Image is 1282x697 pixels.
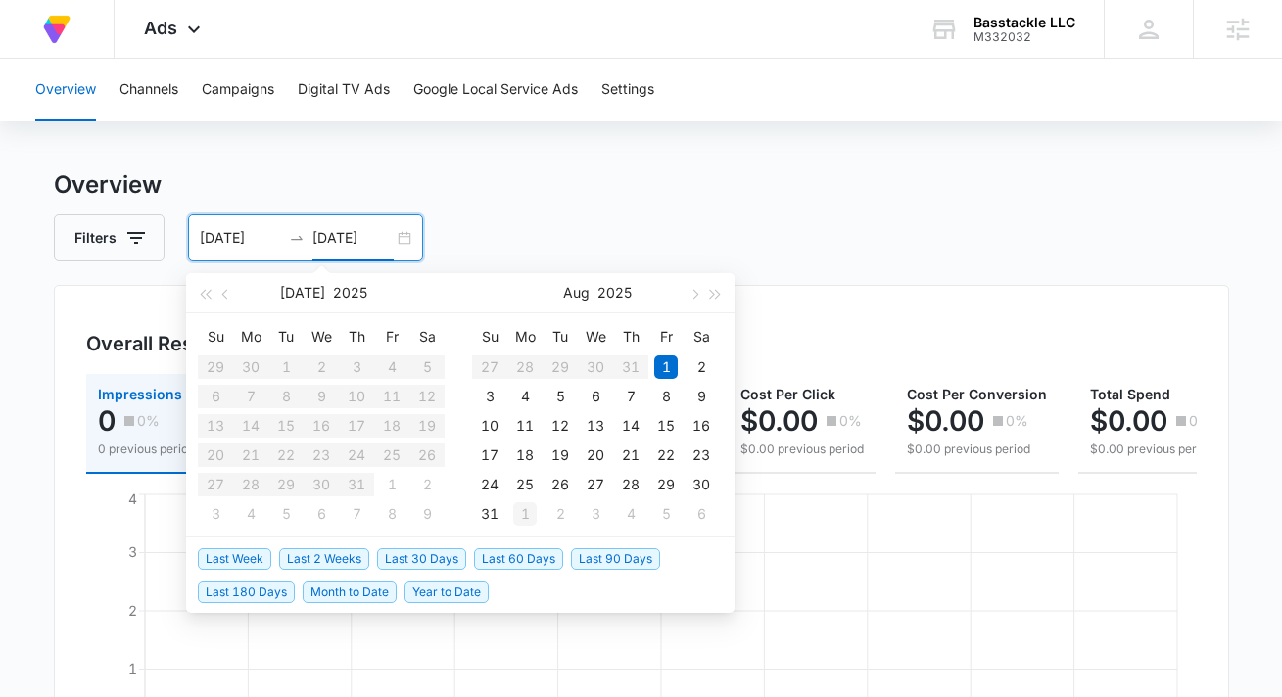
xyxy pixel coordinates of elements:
[198,548,271,570] span: Last Week
[684,470,719,499] td: 2025-08-30
[619,473,642,496] div: 28
[478,385,501,408] div: 3
[907,441,1047,458] p: $0.00 previous period
[233,499,268,529] td: 2025-08-04
[478,473,501,496] div: 24
[39,12,74,47] img: Volusion
[195,114,211,129] img: tab_keywords_by_traffic_grey.svg
[613,382,648,411] td: 2025-08-07
[239,502,262,526] div: 4
[548,473,572,496] div: 26
[507,411,543,441] td: 2025-08-11
[268,499,304,529] td: 2025-08-05
[613,499,648,529] td: 2025-09-04
[619,443,642,467] div: 21
[413,59,578,121] button: Google Local Service Ads
[543,382,578,411] td: 2025-08-05
[578,441,613,470] td: 2025-08-20
[35,59,96,121] button: Overview
[548,414,572,438] div: 12
[684,411,719,441] td: 2025-08-16
[1090,386,1170,402] span: Total Spend
[54,167,1229,203] h3: Overview
[907,386,1047,402] span: Cost Per Conversion
[409,470,445,499] td: 2025-08-02
[309,502,333,526] div: 6
[53,114,69,129] img: tab_domain_overview_orange.svg
[198,581,295,603] span: Last 180 Days
[374,321,409,352] th: Fr
[472,411,507,441] td: 2025-08-10
[654,355,678,379] div: 1
[689,355,713,379] div: 2
[380,473,404,496] div: 1
[380,502,404,526] div: 8
[684,382,719,411] td: 2025-08-09
[233,321,268,352] th: Mo
[312,227,394,249] input: End date
[578,411,613,441] td: 2025-08-13
[578,321,613,352] th: We
[548,385,572,408] div: 5
[51,51,215,67] div: Domain: [DOMAIN_NAME]
[613,321,648,352] th: Th
[584,385,607,408] div: 6
[1189,414,1211,428] p: 0%
[597,273,632,312] button: 2025
[478,502,501,526] div: 31
[1090,405,1167,437] p: $0.00
[689,473,713,496] div: 30
[654,385,678,408] div: 8
[137,414,160,428] p: 0%
[513,473,537,496] div: 25
[31,31,47,47] img: logo_orange.svg
[198,321,233,352] th: Su
[648,352,684,382] td: 2025-08-01
[684,441,719,470] td: 2025-08-23
[654,502,678,526] div: 5
[202,59,274,121] button: Campaigns
[684,352,719,382] td: 2025-08-02
[513,443,537,467] div: 18
[689,502,713,526] div: 6
[1090,441,1213,458] p: $0.00 previous period
[740,386,835,402] span: Cost Per Click
[478,414,501,438] div: 10
[200,227,281,249] input: Start date
[907,405,984,437] p: $0.00
[472,382,507,411] td: 2025-08-03
[648,382,684,411] td: 2025-08-08
[584,502,607,526] div: 3
[513,502,537,526] div: 1
[128,543,137,560] tspan: 3
[280,273,325,312] button: [DATE]
[563,273,590,312] button: Aug
[86,329,227,358] h3: Overall Results
[333,273,367,312] button: 2025
[543,470,578,499] td: 2025-08-26
[415,502,439,526] div: 9
[144,18,177,38] span: Ads
[274,502,298,526] div: 5
[98,441,195,458] p: 0 previous period
[619,385,642,408] div: 7
[98,386,182,402] span: Impressions
[31,51,47,67] img: website_grey.svg
[289,230,305,246] span: swap-right
[619,502,642,526] div: 4
[513,385,537,408] div: 4
[740,441,864,458] p: $0.00 previous period
[584,414,607,438] div: 13
[571,548,660,570] span: Last 90 Days
[55,31,96,47] div: v 4.0.25
[268,321,304,352] th: Tu
[303,581,397,603] span: Month to Date
[654,443,678,467] div: 22
[648,499,684,529] td: 2025-09-05
[409,499,445,529] td: 2025-08-09
[304,321,339,352] th: We
[279,548,369,570] span: Last 2 Weeks
[507,321,543,352] th: Mo
[472,441,507,470] td: 2025-08-17
[204,502,227,526] div: 3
